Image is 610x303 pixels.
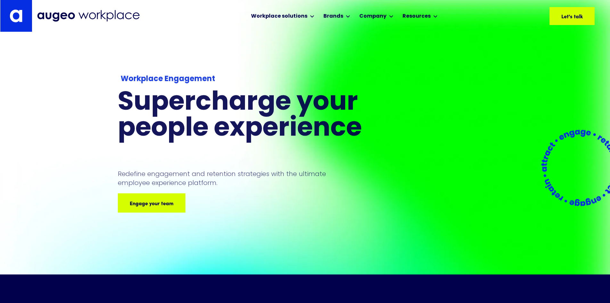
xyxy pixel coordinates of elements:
[120,73,392,85] div: Workplace Engagement
[10,9,22,22] img: Augeo's "a" monogram decorative logo in white.
[251,13,307,20] div: Workplace solutions
[118,169,338,187] p: Redefine engagement and retention strategies with the ultimate employee experience platform.
[403,13,431,20] div: Resources
[37,10,140,22] img: Augeo Workplace business unit full logo in mignight blue.
[359,13,386,20] div: Company
[118,193,185,213] a: Engage your team
[323,13,343,20] div: Brands
[549,7,595,25] a: Let's talk
[118,90,394,142] h1: Supercharge your people experience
